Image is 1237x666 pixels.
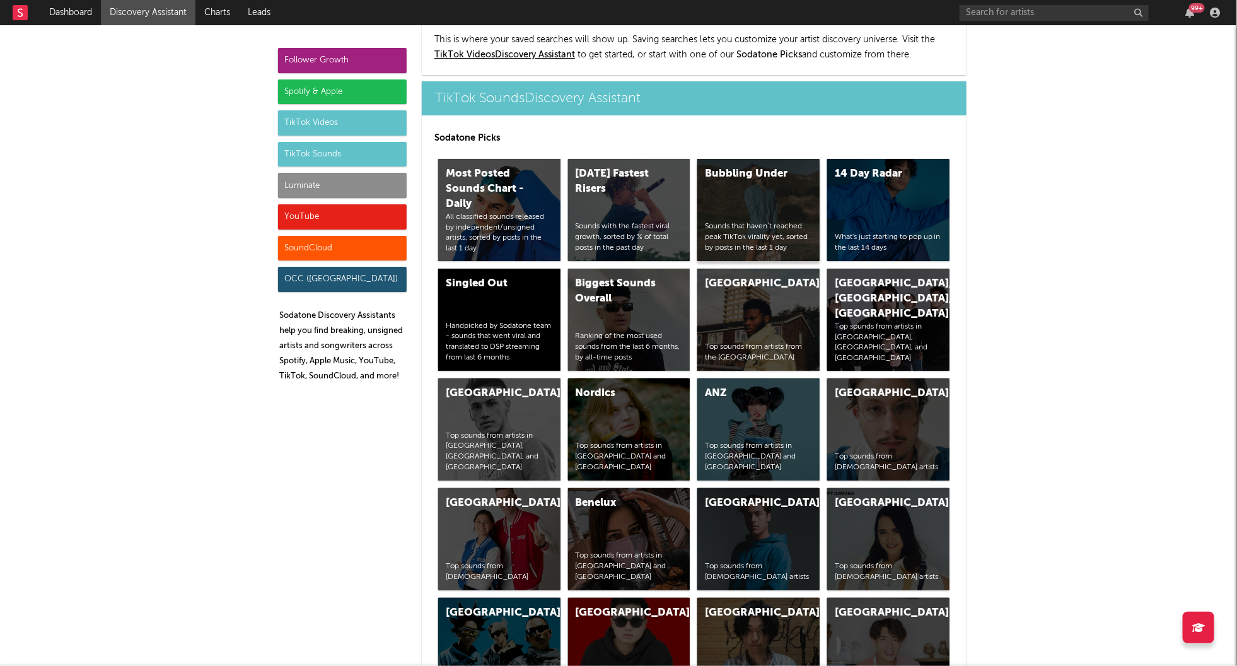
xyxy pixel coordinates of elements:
div: OCC ([GEOGRAPHIC_DATA]) [278,267,407,292]
input: Search for artists [960,5,1149,21]
div: 14 Day Radar [835,166,920,182]
div: Top sounds from artists in [GEOGRAPHIC_DATA] and [GEOGRAPHIC_DATA] [705,441,812,472]
a: Most Posted Sounds Chart - DailyAll classified sounds released by independent/unsigned artists, s... [438,159,560,261]
div: Bubbling Under [705,166,791,182]
a: [GEOGRAPHIC_DATA]Top sounds from [DEMOGRAPHIC_DATA] artists [827,378,950,481]
div: Sounds with the fastest viral growth, sorted by % of total posts in the past day [576,221,683,253]
a: TikTok SoundsDiscovery Assistant [422,81,967,115]
div: [DATE] Fastest Risers [576,166,661,197]
div: Follower Growth [278,48,407,73]
a: ANZTop sounds from artists in [GEOGRAPHIC_DATA] and [GEOGRAPHIC_DATA] [697,378,820,481]
div: Top sounds from [DEMOGRAPHIC_DATA] [446,561,553,583]
div: Biggest Sounds Overall [576,276,661,307]
a: [DATE] Fastest RisersSounds with the fastest viral growth, sorted by % of total posts in the past... [568,159,690,261]
a: Biggest Sounds OverallRanking of the most used sounds from the last 6 months, by all-time posts [568,269,690,371]
div: TikTok Sounds [278,142,407,167]
div: Top sounds from artists in [GEOGRAPHIC_DATA] and [GEOGRAPHIC_DATA] [576,441,683,472]
div: Spotify & Apple [278,79,407,105]
div: Top sounds from artists in [GEOGRAPHIC_DATA], [GEOGRAPHIC_DATA], and [GEOGRAPHIC_DATA] [446,431,553,473]
div: [GEOGRAPHIC_DATA] [835,386,920,401]
div: What's just starting to pop up in the last 14 days [835,232,942,254]
a: NordicsTop sounds from artists in [GEOGRAPHIC_DATA] and [GEOGRAPHIC_DATA] [568,378,690,481]
div: Top sounds from artists from the [GEOGRAPHIC_DATA] [705,342,812,363]
div: [GEOGRAPHIC_DATA], [GEOGRAPHIC_DATA], [GEOGRAPHIC_DATA] [835,276,920,322]
div: [GEOGRAPHIC_DATA] [835,496,920,511]
div: [GEOGRAPHIC_DATA] [576,605,661,621]
a: Singled OutHandpicked by Sodatone team - sounds that went viral and translated to DSP streaming f... [438,269,560,371]
p: Sodatone Picks [434,131,954,146]
div: [GEOGRAPHIC_DATA] [446,496,531,511]
div: Top sounds from [DEMOGRAPHIC_DATA] artists [835,561,942,583]
div: Benelux [576,496,661,511]
p: This is where your saved searches will show up. Saving searches lets you customize your artist di... [434,32,954,62]
div: ANZ [705,386,791,401]
div: [GEOGRAPHIC_DATA] [705,496,791,511]
a: [GEOGRAPHIC_DATA]Top sounds from [DEMOGRAPHIC_DATA] artists [827,488,950,590]
a: [GEOGRAPHIC_DATA]Top sounds from [DEMOGRAPHIC_DATA] artists [697,488,820,590]
div: Ranking of the most used sounds from the last 6 months, by all-time posts [576,331,683,363]
div: Most Posted Sounds Chart - Daily [446,166,531,212]
div: All classified sounds released by independent/unsigned artists, sorted by posts in the last 1 day [446,212,553,254]
div: [GEOGRAPHIC_DATA] [446,605,531,621]
a: [GEOGRAPHIC_DATA]Top sounds from [DEMOGRAPHIC_DATA] [438,488,560,590]
div: Nordics [576,386,661,401]
div: Top sounds from [DEMOGRAPHIC_DATA] artists [835,452,942,473]
div: TikTok Videos [278,110,407,136]
div: Luminate [278,173,407,198]
a: BeneluxTop sounds from artists in [GEOGRAPHIC_DATA] and [GEOGRAPHIC_DATA] [568,488,690,590]
div: SoundCloud [278,236,407,261]
p: Sodatone Discovery Assistants help you find breaking, unsigned artists and songwriters across Spo... [279,308,407,384]
div: [GEOGRAPHIC_DATA] [446,386,531,401]
div: Top sounds from artists in [GEOGRAPHIC_DATA], [GEOGRAPHIC_DATA], and [GEOGRAPHIC_DATA] [835,322,942,364]
button: 99+ [1185,8,1194,18]
span: Sodatone Picks [736,50,802,59]
div: 99 + [1189,3,1205,13]
a: [GEOGRAPHIC_DATA]Top sounds from artists from the [GEOGRAPHIC_DATA] [697,269,820,371]
div: YouTube [278,204,407,230]
a: [GEOGRAPHIC_DATA]Top sounds from artists in [GEOGRAPHIC_DATA], [GEOGRAPHIC_DATA], and [GEOGRAPHIC... [438,378,560,481]
a: TikTok VideosDiscovery Assistant [434,50,575,59]
div: [GEOGRAPHIC_DATA] [705,276,791,291]
a: Bubbling UnderSounds that haven’t reached peak TikTok virality yet, sorted by posts in the last 1... [697,159,820,261]
div: [GEOGRAPHIC_DATA] [835,605,920,621]
div: Sounds that haven’t reached peak TikTok virality yet, sorted by posts in the last 1 day [705,221,812,253]
div: Top sounds from artists in [GEOGRAPHIC_DATA] and [GEOGRAPHIC_DATA] [576,551,683,582]
div: Top sounds from [DEMOGRAPHIC_DATA] artists [705,561,812,583]
a: 14 Day RadarWhat's just starting to pop up in the last 14 days [827,159,950,261]
a: [GEOGRAPHIC_DATA], [GEOGRAPHIC_DATA], [GEOGRAPHIC_DATA]Top sounds from artists in [GEOGRAPHIC_DAT... [827,269,950,371]
div: Singled Out [446,276,531,291]
div: [GEOGRAPHIC_DATA] [705,605,791,621]
div: Handpicked by Sodatone team - sounds that went viral and translated to DSP streaming from last 6 ... [446,321,553,363]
